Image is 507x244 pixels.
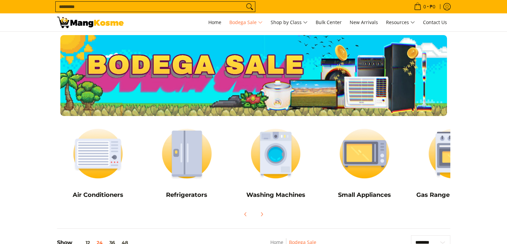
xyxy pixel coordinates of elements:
span: • [412,3,437,10]
a: Air Conditioners Air Conditioners [57,123,139,204]
h5: Gas Range and Cookers [412,191,495,199]
button: Search [244,2,255,12]
button: Next [254,207,269,222]
span: ₱0 [429,4,436,9]
a: Refrigerators Refrigerators [146,123,228,204]
span: Shop by Class [271,18,308,27]
a: Bulk Center [312,13,345,31]
span: 0 [422,4,427,9]
h5: Washing Machines [235,191,317,199]
button: Previous [238,207,253,222]
img: Washing Machines [235,123,317,185]
span: Home [208,19,221,25]
h5: Refrigerators [146,191,228,199]
a: Home [205,13,225,31]
span: Resources [386,18,415,27]
a: Washing Machines Washing Machines [235,123,317,204]
a: Cookers Gas Range and Cookers [412,123,495,204]
img: Refrigerators [146,123,228,185]
a: Bodega Sale [226,13,266,31]
img: Air Conditioners [57,123,139,185]
span: New Arrivals [350,19,378,25]
img: Cookers [412,123,495,185]
img: Bodega Sale l Mang Kosme: Cost-Efficient &amp; Quality Home Appliances [57,17,124,28]
a: Resources [383,13,418,31]
h5: Small Appliances [323,191,406,199]
span: Contact Us [423,19,447,25]
img: Small Appliances [323,123,406,185]
span: Bodega Sale [229,18,263,27]
h5: Air Conditioners [57,191,139,199]
a: Small Appliances Small Appliances [323,123,406,204]
a: Contact Us [420,13,450,31]
a: Shop by Class [267,13,311,31]
nav: Main Menu [130,13,450,31]
span: Bulk Center [316,19,342,25]
a: New Arrivals [346,13,381,31]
